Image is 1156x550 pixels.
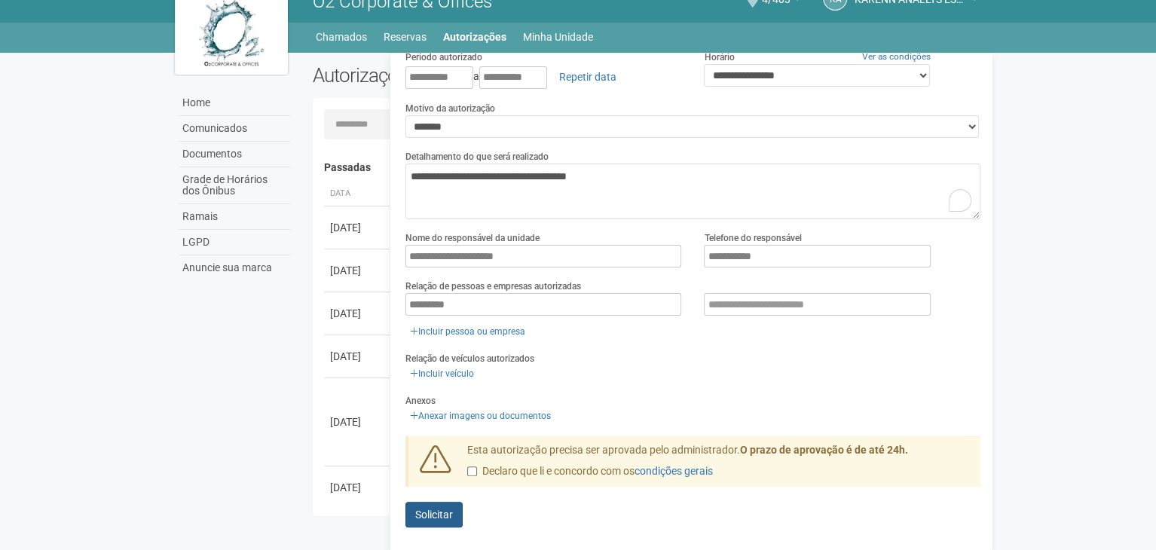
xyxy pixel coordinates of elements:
[179,204,290,230] a: Ramais
[330,414,386,429] div: [DATE]
[704,50,734,64] label: Horário
[330,349,386,364] div: [DATE]
[405,102,495,115] label: Motivo da autorização
[405,50,482,64] label: Período autorizado
[324,182,392,206] th: Data
[405,280,581,293] label: Relação de pessoas e empresas autorizadas
[316,26,367,47] a: Chamados
[313,64,635,87] h2: Autorizações
[415,509,453,521] span: Solicitar
[179,90,290,116] a: Home
[179,142,290,167] a: Documentos
[405,150,549,163] label: Detalhamento do que será realizado
[549,64,626,90] a: Repetir data
[635,465,713,477] a: condições gerais
[443,26,506,47] a: Autorizações
[740,444,908,456] strong: O prazo de aprovação é de até 24h.
[405,64,682,90] div: a
[330,306,386,321] div: [DATE]
[179,167,290,204] a: Grade de Horários dos Ônibus
[405,231,540,245] label: Nome do responsável da unidade
[862,51,931,62] a: Ver as condições
[467,464,713,479] label: Declaro que li e concordo com os
[456,443,980,487] div: Esta autorização precisa ser aprovada pelo administrador.
[405,352,534,365] label: Relação de veículos autorizados
[179,230,290,255] a: LGPD
[330,263,386,278] div: [DATE]
[405,323,530,340] a: Incluir pessoa ou empresa
[384,26,427,47] a: Reservas
[330,480,386,495] div: [DATE]
[405,502,463,527] button: Solicitar
[405,394,436,408] label: Anexos
[405,365,479,382] a: Incluir veículo
[330,220,386,235] div: [DATE]
[179,255,290,280] a: Anuncie sua marca
[179,116,290,142] a: Comunicados
[704,231,801,245] label: Telefone do responsável
[467,466,477,476] input: Declaro que li e concordo com oscondições gerais
[405,163,980,219] textarea: To enrich screen reader interactions, please activate Accessibility in Grammarly extension settings
[523,26,593,47] a: Minha Unidade
[405,408,555,424] a: Anexar imagens ou documentos
[324,162,970,173] h4: Passadas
